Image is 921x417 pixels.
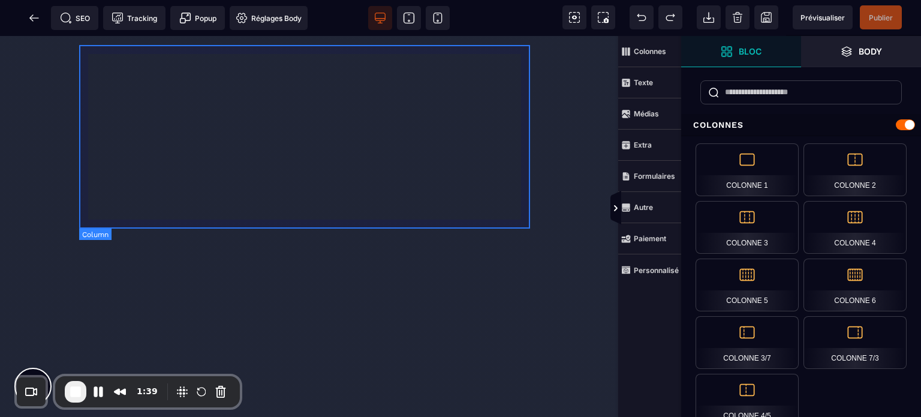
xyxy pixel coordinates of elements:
[860,5,902,29] span: Enregistrer le contenu
[634,203,653,212] strong: Autre
[618,98,681,130] span: Médias
[634,140,652,149] strong: Extra
[618,36,681,67] span: Colonnes
[112,12,157,24] span: Tracking
[634,234,666,243] strong: Paiement
[696,260,799,313] div: Colonne 5
[681,36,801,67] span: Ouvrir les blocs
[739,47,762,56] strong: Bloc
[591,5,615,29] span: Capture d'écran
[803,202,907,255] div: Colonne 4
[562,5,586,29] span: Voir les composants
[236,12,302,24] span: Réglages Body
[618,223,681,254] span: Paiement
[618,67,681,98] span: Texte
[803,143,907,197] div: Colonne 2
[754,5,778,29] span: Enregistrer
[696,202,799,255] div: Colonne 3
[859,47,882,56] strong: Body
[681,191,693,227] span: Afficher les vues
[630,5,654,29] span: Défaire
[60,12,90,24] span: SEO
[103,6,165,30] span: Code de suivi
[618,192,681,223] span: Autre
[634,172,675,181] strong: Formulaires
[800,13,845,22] span: Prévisualiser
[634,109,659,118] strong: Médias
[801,36,921,67] span: Ouvrir les calques
[618,161,681,192] span: Formulaires
[793,5,853,29] span: Aperçu
[397,6,421,30] span: Voir tablette
[681,114,921,136] div: Colonnes
[803,318,907,371] div: Colonne 7/3
[658,5,682,29] span: Rétablir
[634,266,679,275] strong: Personnalisé
[634,47,666,56] strong: Colonnes
[696,318,799,371] div: Colonne 3/7
[634,78,653,87] strong: Texte
[803,260,907,313] div: Colonne 6
[426,6,450,30] span: Voir mobile
[179,12,216,24] span: Popup
[726,5,750,29] span: Nettoyage
[697,5,721,29] span: Importer
[618,254,681,286] span: Personnalisé
[51,6,98,30] span: Métadata SEO
[618,130,681,161] span: Extra
[170,6,225,30] span: Créer une alerte modale
[696,143,799,197] div: Colonne 1
[230,6,308,30] span: Favicon
[368,6,392,30] span: Voir bureau
[869,13,893,22] span: Publier
[22,6,46,30] span: Retour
